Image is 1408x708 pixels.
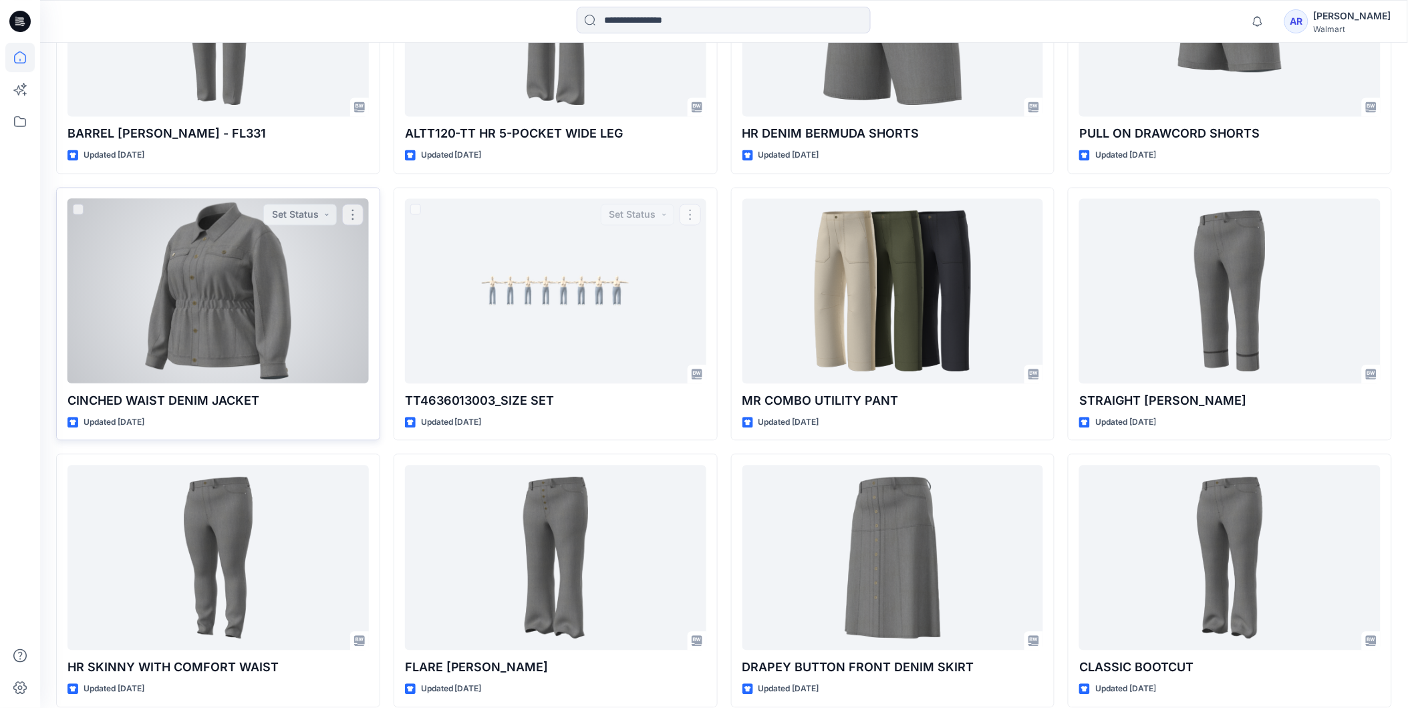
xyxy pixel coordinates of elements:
p: STRAIGHT [PERSON_NAME] [1079,392,1381,411]
p: TT4636013003_SIZE SET [405,392,706,411]
p: BARREL [PERSON_NAME] - FL331 [67,125,369,144]
p: Updated [DATE] [421,683,482,697]
a: FLARE JEAN [405,466,706,651]
a: CLASSIC BOOTCUT [1079,466,1381,651]
p: Updated [DATE] [1095,416,1156,430]
p: HR SKINNY WITH COMFORT WAIST [67,659,369,677]
a: DRAPEY BUTTON FRONT DENIM SKIRT [742,466,1044,651]
p: Updated [DATE] [84,416,144,430]
a: STRAIGHT CUFF JEAN [1079,199,1381,384]
div: Walmart [1314,24,1391,34]
p: DRAPEY BUTTON FRONT DENIM SKIRT [742,659,1044,677]
p: ALTT120-TT HR 5-POCKET WIDE LEG [405,125,706,144]
a: HR SKINNY WITH COMFORT WAIST [67,466,369,651]
a: CINCHED WAIST DENIM JACKET [67,199,369,384]
p: Updated [DATE] [1095,149,1156,163]
p: Updated [DATE] [84,683,144,697]
p: FLARE [PERSON_NAME] [405,659,706,677]
p: Updated [DATE] [758,683,819,697]
p: MR COMBO UTILITY PANT [742,392,1044,411]
p: Updated [DATE] [1095,683,1156,697]
p: Updated [DATE] [421,149,482,163]
p: CLASSIC BOOTCUT [1079,659,1381,677]
p: HR DENIM BERMUDA SHORTS [742,125,1044,144]
p: CINCHED WAIST DENIM JACKET [67,392,369,411]
p: Updated [DATE] [84,149,144,163]
p: Updated [DATE] [758,149,819,163]
div: [PERSON_NAME] [1314,8,1391,24]
a: TT4636013003_SIZE SET [405,199,706,384]
a: MR COMBO UTILITY PANT [742,199,1044,384]
p: Updated [DATE] [758,416,819,430]
p: PULL ON DRAWCORD SHORTS [1079,125,1381,144]
div: AR [1284,9,1308,33]
p: Updated [DATE] [421,416,482,430]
